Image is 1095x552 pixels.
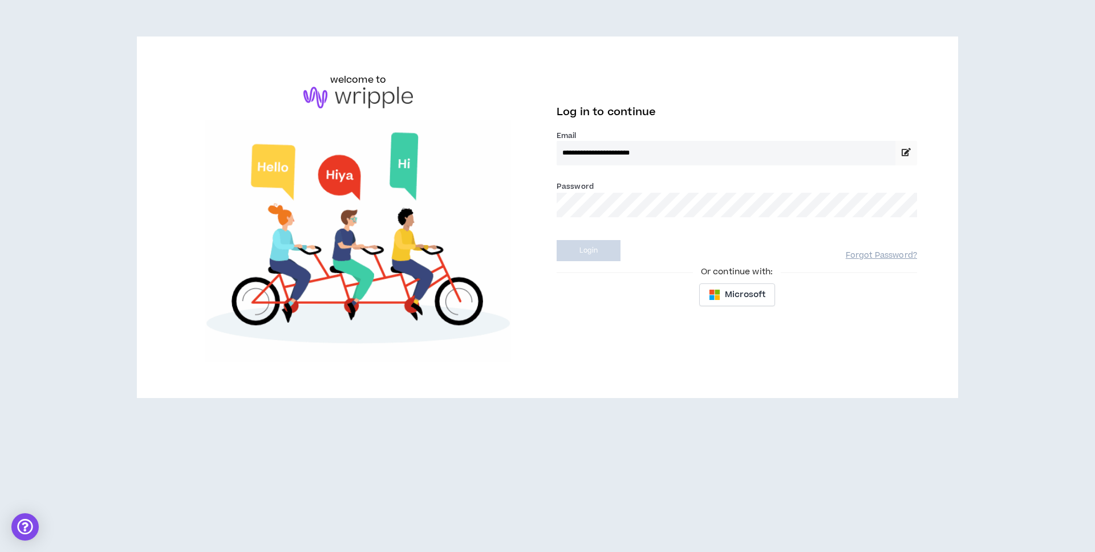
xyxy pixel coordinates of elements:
button: Microsoft [699,283,775,306]
img: Welcome to Wripple [178,120,538,362]
img: logo-brand.png [303,87,413,108]
span: Microsoft [725,289,765,301]
button: Login [557,240,620,261]
div: Open Intercom Messenger [11,513,39,541]
label: Email [557,131,917,141]
label: Password [557,181,594,192]
a: Forgot Password? [846,250,917,261]
span: Log in to continue [557,105,656,119]
h6: welcome to [330,73,387,87]
span: Or continue with: [693,266,781,278]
